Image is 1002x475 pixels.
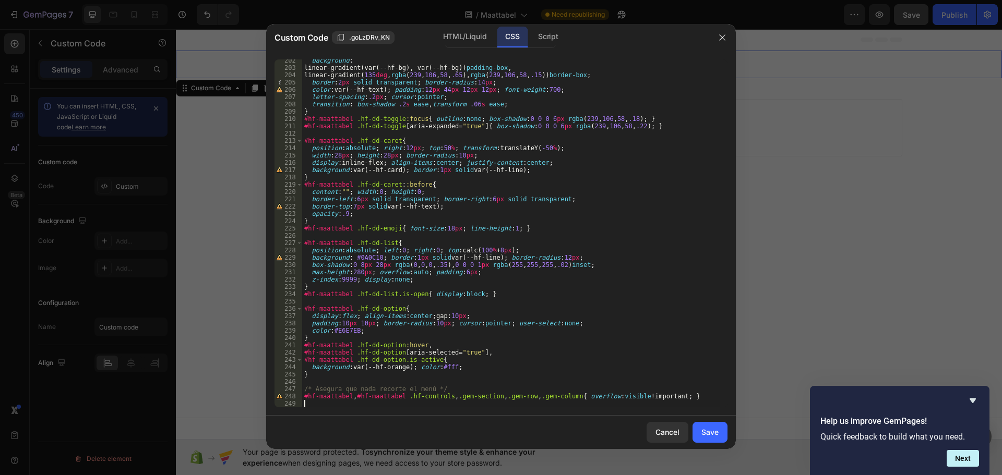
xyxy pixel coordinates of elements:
[275,261,302,269] div: 230
[275,210,302,217] div: 223
[275,188,302,196] div: 220
[349,33,390,42] span: .goLzDRv_KN
[275,115,302,123] div: 210
[275,342,302,349] div: 241
[275,393,302,400] div: 248
[275,137,302,144] div: 213
[275,196,302,203] div: 221
[275,334,302,342] div: 240
[275,363,302,371] div: 244
[693,422,727,443] button: Save
[275,152,302,159] div: 215
[275,320,302,327] div: 238
[388,64,438,75] span: Add section
[296,101,367,110] span: inspired by CRO experts
[275,217,302,225] div: 224
[275,101,302,108] div: 208
[275,371,302,378] div: 245
[275,166,302,174] div: 217
[275,349,302,356] div: 242
[947,450,979,467] button: Next question
[275,283,302,290] div: 233
[275,254,302,261] div: 229
[275,144,302,152] div: 214
[655,427,679,437] div: Cancel
[275,159,302,166] div: 216
[275,290,302,298] div: 234
[497,27,528,47] div: CSS
[459,88,523,99] div: Add blank section
[701,427,719,437] div: Save
[275,174,302,181] div: 218
[275,247,302,254] div: 228
[451,101,529,110] span: then drag & drop elements
[275,203,302,210] div: 222
[967,394,979,407] button: Hide survey
[275,276,302,283] div: 232
[275,327,302,334] div: 239
[820,432,979,442] p: Quick feedback to build what you need.
[275,79,302,86] div: 205
[275,269,302,276] div: 231
[301,88,364,99] div: Choose templates
[820,415,979,428] h2: Help us improve GemPages!
[275,108,302,115] div: 209
[332,31,395,44] button: .goLzDRv_KN
[530,27,566,47] div: Script
[13,54,57,64] div: Custom Code
[275,130,302,137] div: 212
[275,378,302,385] div: 246
[647,422,688,443] button: Cancel
[275,31,328,44] span: Custom Code
[275,86,302,93] div: 206
[381,101,437,110] span: from URL or image
[275,356,302,363] div: 243
[275,232,302,239] div: 226
[275,181,302,188] div: 219
[275,385,302,393] div: 247
[820,394,979,467] div: Help us improve GemPages!
[275,225,302,232] div: 225
[275,239,302,247] div: 227
[275,400,302,407] div: 249
[275,298,302,305] div: 235
[383,88,437,99] div: Generate layout
[275,71,302,79] div: 204
[275,57,302,64] div: 202
[435,27,495,47] div: HTML/Liquid
[275,123,302,130] div: 211
[275,305,302,312] div: 236
[275,93,302,101] div: 207
[275,64,302,71] div: 203
[275,312,302,320] div: 237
